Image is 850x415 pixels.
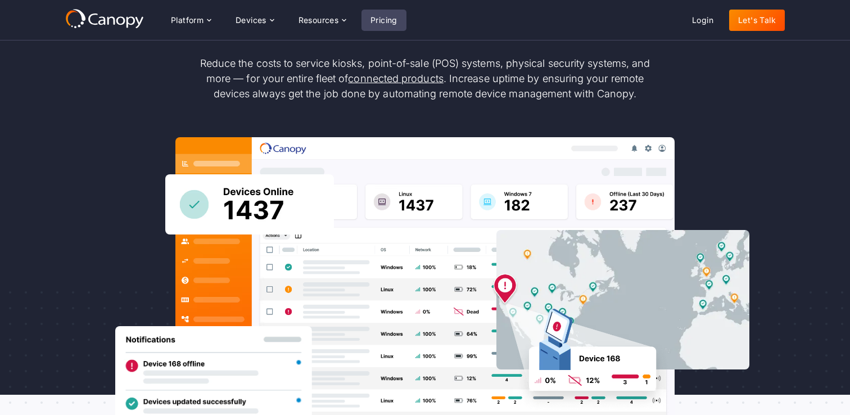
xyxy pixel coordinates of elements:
[162,9,220,31] div: Platform
[171,16,204,24] div: Platform
[729,10,785,31] a: Let's Talk
[227,9,283,31] div: Devices
[189,56,661,101] p: Reduce the costs to service kiosks, point-of-sale (POS) systems, physical security systems, and m...
[165,174,334,234] img: Canopy sees how many devices are online
[299,16,339,24] div: Resources
[683,10,722,31] a: Login
[348,73,443,84] a: connected products
[290,9,355,31] div: Resources
[361,10,406,31] a: Pricing
[236,16,266,24] div: Devices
